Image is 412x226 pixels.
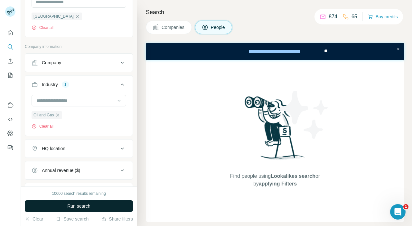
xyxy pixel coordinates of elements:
[32,25,53,31] button: Clear all
[67,203,90,209] span: Run search
[25,216,43,222] button: Clear
[242,95,309,166] img: Surfe Illustration - Woman searching with binoculars
[275,86,333,144] img: Surfe Illustration - Stars
[271,173,315,179] span: Lookalikes search
[351,13,357,21] p: 65
[5,99,15,111] button: Use Surfe on LinkedIn
[25,200,133,212] button: Run search
[25,55,133,70] button: Company
[5,128,15,139] button: Dashboard
[403,204,408,209] span: 1
[5,69,15,81] button: My lists
[42,59,61,66] div: Company
[33,112,54,118] span: Oil and Gas
[25,141,133,156] button: HQ location
[56,216,89,222] button: Save search
[162,24,185,31] span: Companies
[146,43,404,60] iframe: Banner
[390,204,406,220] iframe: Intercom live chat
[5,55,15,67] button: Enrich CSV
[42,81,58,88] div: Industry
[368,12,398,21] button: Buy credits
[62,82,69,87] div: 1
[25,77,133,95] button: Industry1
[5,113,15,125] button: Use Surfe API
[42,167,80,174] div: Annual revenue ($)
[146,8,404,17] h4: Search
[223,172,326,188] span: Find people using or by
[32,123,53,129] button: Clear all
[33,14,74,19] span: [GEOGRAPHIC_DATA]
[25,185,133,200] button: Employees (size)
[5,41,15,53] button: Search
[25,163,133,178] button: Annual revenue ($)
[52,191,106,196] div: 10000 search results remaining
[5,142,15,153] button: Feedback
[25,44,133,50] p: Company information
[329,13,337,21] p: 874
[101,216,133,222] button: Share filters
[5,27,15,39] button: Quick start
[42,145,65,152] div: HQ location
[211,24,226,31] span: People
[259,181,297,186] span: applying Filters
